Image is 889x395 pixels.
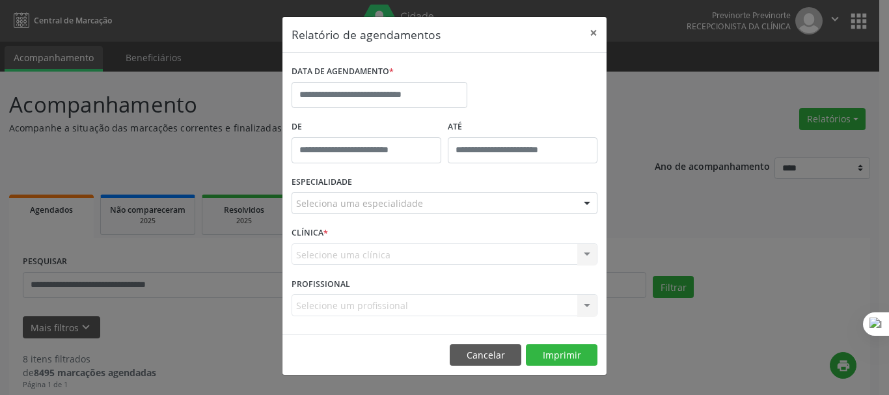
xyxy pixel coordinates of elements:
[292,26,441,43] h5: Relatório de agendamentos
[526,344,597,366] button: Imprimir
[292,172,352,193] label: ESPECIALIDADE
[292,274,350,294] label: PROFISSIONAL
[292,117,441,137] label: De
[292,62,394,82] label: DATA DE AGENDAMENTO
[292,223,328,243] label: CLÍNICA
[581,17,607,49] button: Close
[450,344,521,366] button: Cancelar
[448,117,597,137] label: ATÉ
[296,197,423,210] span: Seleciona uma especialidade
